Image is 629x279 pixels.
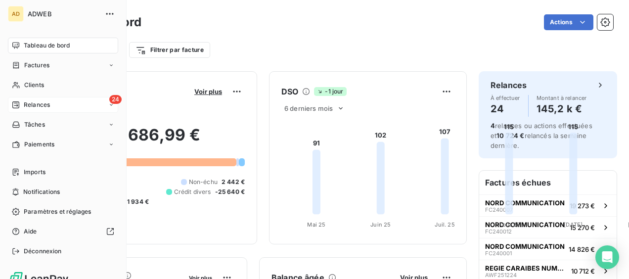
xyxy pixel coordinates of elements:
[485,272,517,278] span: AWF251224
[569,245,595,253] span: 14 826 €
[24,207,91,216] span: Paramètres et réglages
[24,120,45,129] span: Tâches
[284,104,333,112] span: 6 derniers mois
[8,224,118,239] a: Aide
[537,95,587,101] span: Montant à relancer
[571,267,595,275] span: 10 712 €
[370,221,391,228] tspan: Juin 25
[174,187,211,196] span: Crédit divers
[24,100,50,109] span: Relances
[24,247,62,256] span: Déconnexion
[595,245,619,269] div: Open Intercom Messenger
[56,125,245,155] h2: 151 686,99 €
[435,221,454,228] tspan: Juil. 25
[124,197,149,206] span: -1 934 €
[491,101,520,117] h4: 24
[479,238,617,260] button: NORD COMMUNICATIONFC24000114 826 €
[222,178,245,186] span: 2 442 €
[307,221,325,228] tspan: Mai 25
[24,140,54,149] span: Paiements
[498,221,520,228] tspan: Août 25
[537,101,587,117] h4: 145,2 k €
[109,95,122,104] span: 24
[129,42,210,58] button: Filtrer par facture
[24,168,45,177] span: Imports
[281,86,298,97] h6: DSO
[8,6,24,22] div: AD
[485,250,512,256] span: FC240001
[215,187,245,196] span: -25 640 €
[194,88,222,95] span: Voir plus
[485,264,567,272] span: REGIE CARAIBES NUMERO 1 sas
[24,81,44,90] span: Clients
[23,187,60,196] span: Notifications
[24,227,37,236] span: Aide
[491,95,520,101] span: À effectuer
[189,178,218,186] span: Non-échu
[491,79,527,91] h6: Relances
[24,41,70,50] span: Tableau de bord
[564,221,583,228] tspan: [DATE]
[485,242,565,250] span: NORD COMMUNICATION
[544,14,593,30] button: Actions
[24,61,49,70] span: Factures
[28,10,99,18] span: ADWEB
[191,87,225,96] button: Voir plus
[314,87,346,96] span: -1 jour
